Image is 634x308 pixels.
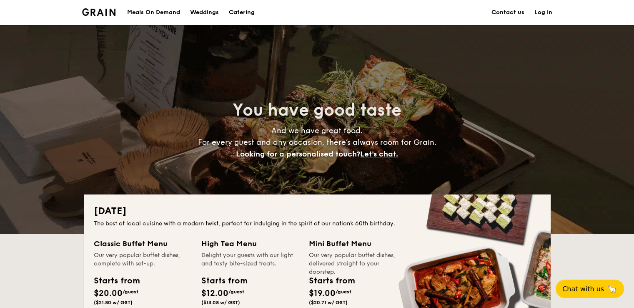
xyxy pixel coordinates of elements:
div: Mini Buffet Menu [309,238,406,250]
span: Looking for a personalised touch? [236,149,360,159]
img: Grain [82,8,116,16]
span: And we have great food. For every guest and any occasion, there’s always room for Grain. [198,126,436,159]
h2: [DATE] [94,204,541,218]
div: Starts from [94,275,139,287]
span: $20.00 [94,288,123,298]
div: Starts from [201,275,247,287]
span: ($13.08 w/ GST) [201,300,240,305]
button: Chat with us🦙 [556,280,624,298]
span: /guest [336,289,351,295]
span: $12.00 [201,288,228,298]
span: /guest [228,289,244,295]
a: Logotype [82,8,116,16]
span: $19.00 [309,288,336,298]
div: Classic Buffet Menu [94,238,191,250]
span: ($20.71 w/ GST) [309,300,348,305]
span: /guest [123,289,138,295]
span: Let's chat. [360,149,398,159]
div: High Tea Menu [201,238,299,250]
span: You have good taste [233,100,401,120]
div: Starts from [309,275,354,287]
span: 🦙 [607,284,617,294]
span: ($21.80 w/ GST) [94,300,133,305]
div: The best of local cuisine with a modern twist, perfect for indulging in the spirit of our nation’... [94,220,541,228]
div: Our very popular buffet dishes, delivered straight to your doorstep. [309,251,406,268]
div: Our very popular buffet dishes, complete with set-up. [94,251,191,268]
span: Chat with us [562,285,604,293]
div: Delight your guests with our light and tasty bite-sized treats. [201,251,299,268]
